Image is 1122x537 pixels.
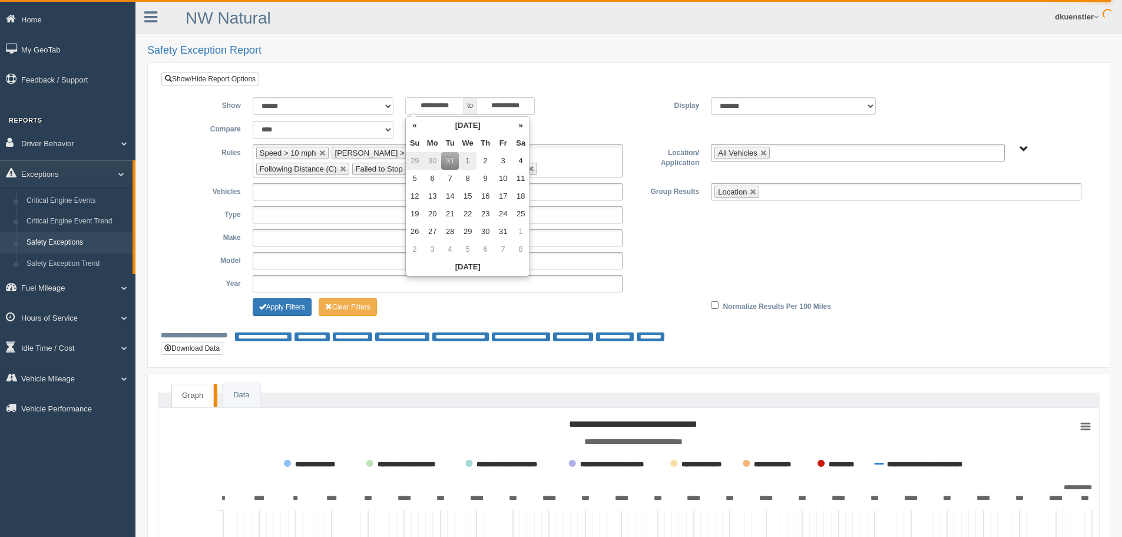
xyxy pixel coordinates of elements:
span: Location [718,187,747,196]
td: 12 [406,187,423,205]
td: 1 [459,152,476,170]
span: All Vehicles [718,149,757,157]
td: 7 [441,170,459,187]
td: 30 [476,223,494,241]
td: 17 [494,187,512,205]
td: 29 [459,223,476,241]
th: We [459,134,476,152]
td: 15 [459,187,476,205]
th: Tu [441,134,459,152]
td: 31 [494,223,512,241]
td: 26 [406,223,423,241]
label: Normalize Results Per 100 Miles [723,298,830,312]
button: Change Filter Options [253,298,312,316]
td: 8 [512,241,529,258]
td: 20 [423,205,441,223]
label: Group Results [628,183,705,197]
h2: Safety Exception Report [147,45,1110,57]
th: Fr [494,134,512,152]
th: » [512,117,529,134]
th: Su [406,134,423,152]
th: Mo [423,134,441,152]
td: 11 [512,170,529,187]
td: 19 [406,205,423,223]
th: Sa [512,134,529,152]
td: 31 [441,152,459,170]
td: 2 [476,152,494,170]
th: Th [476,134,494,152]
td: 6 [423,170,441,187]
td: 29 [406,152,423,170]
td: 3 [423,241,441,258]
td: 9 [476,170,494,187]
label: Type [170,206,247,220]
td: 5 [406,170,423,187]
td: 5 [459,241,476,258]
label: Display [628,97,705,111]
span: Failed to Stop [356,164,403,173]
td: 16 [476,187,494,205]
span: Speed > 10 mph [260,149,316,157]
td: 7 [494,241,512,258]
a: NW Natural [186,9,271,27]
button: Download Data [161,342,223,355]
a: Safety Exception Trend [21,253,133,275]
a: Critical Engine Event Trend [21,211,133,232]
label: Location/ Application [628,144,705,169]
td: 24 [494,205,512,223]
span: Following Distance (C) [260,164,337,173]
label: Vehicles [170,183,247,197]
th: [DATE] [406,258,529,276]
td: 14 [441,187,459,205]
td: 4 [512,152,529,170]
td: 18 [512,187,529,205]
a: Show/Hide Report Options [161,73,259,85]
label: Model [170,252,247,266]
td: 3 [494,152,512,170]
td: 27 [423,223,441,241]
a: Graph [171,384,214,407]
td: 6 [476,241,494,258]
a: Safety Exceptions [21,232,133,253]
a: Data [223,383,260,407]
td: 4 [441,241,459,258]
span: [PERSON_NAME] > 0.47 [335,149,422,157]
label: Rules [170,144,247,159]
td: 25 [512,205,529,223]
td: 23 [476,205,494,223]
a: Critical Engine Events [21,190,133,212]
td: 22 [459,205,476,223]
label: Compare [170,121,247,135]
label: Year [170,275,247,289]
td: 28 [441,223,459,241]
td: 13 [423,187,441,205]
td: 2 [406,241,423,258]
span: to [464,97,476,115]
label: Show [170,97,247,111]
td: 10 [494,170,512,187]
td: 8 [459,170,476,187]
td: 1 [512,223,529,241]
th: « [406,117,423,134]
button: Change Filter Options [319,298,377,316]
label: Make [170,229,247,243]
td: 21 [441,205,459,223]
td: 30 [423,152,441,170]
th: [DATE] [423,117,512,134]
